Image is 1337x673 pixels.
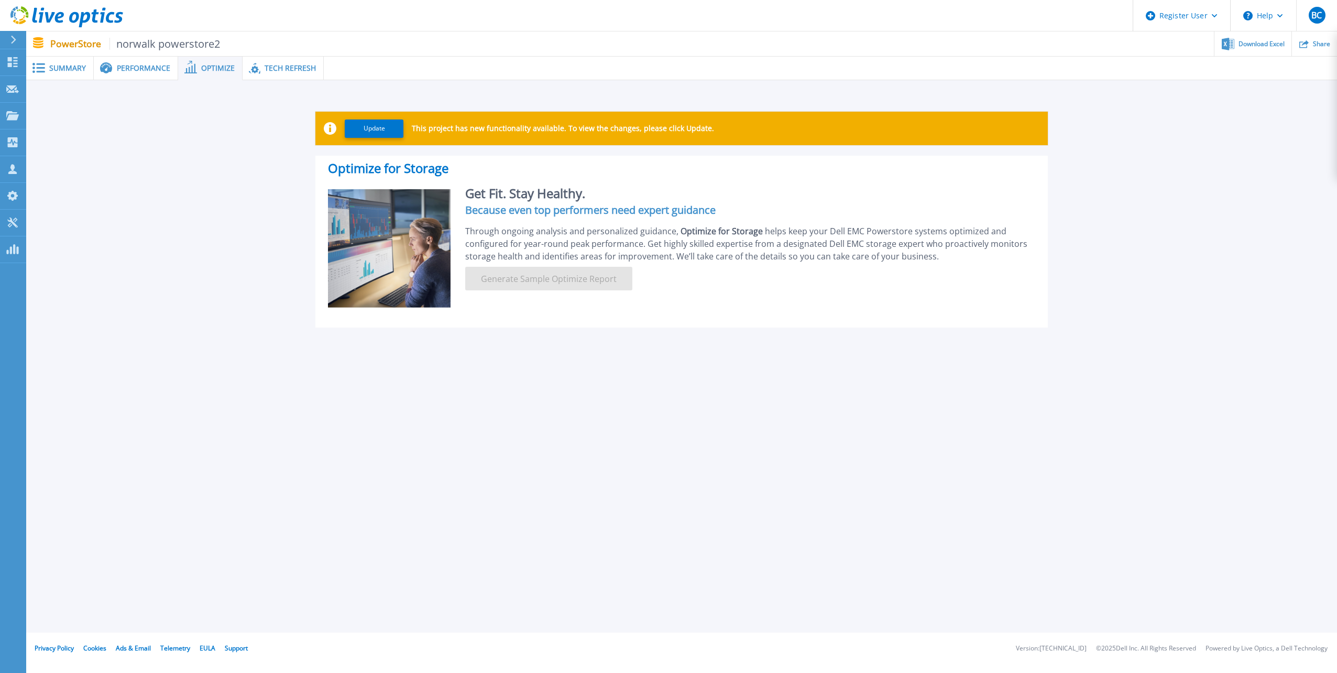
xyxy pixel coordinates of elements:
[35,644,74,653] a: Privacy Policy
[50,38,221,50] p: PowerStore
[465,225,1035,263] div: Through ongoing analysis and personalized guidance, helps keep your Dell EMC Powerstore systems o...
[465,206,1035,214] h4: Because even top performers need expert guidance
[109,38,221,50] span: norwalk powerstore2
[225,644,248,653] a: Support
[1206,645,1328,652] li: Powered by Live Optics, a Dell Technology
[117,64,170,72] span: Performance
[465,267,632,290] button: Generate Sample Optimize Report
[477,273,621,285] span: Generate Sample Optimize Report
[1311,11,1322,19] span: BC
[1313,41,1330,47] span: Share
[160,644,190,653] a: Telemetry
[200,644,215,653] a: EULA
[1239,41,1285,47] span: Download Excel
[412,124,714,133] p: This project has new functionality available. To view the changes, please click Update.
[1016,645,1087,652] li: Version: [TECHNICAL_ID]
[201,64,235,72] span: Optimize
[681,225,765,237] span: Optimize for Storage
[83,644,106,653] a: Cookies
[116,644,151,653] a: Ads & Email
[265,64,316,72] span: Tech Refresh
[328,164,1035,177] h2: Optimize for Storage
[328,189,451,309] img: Optimize Promo
[465,189,1035,198] h2: Get Fit. Stay Healthy.
[345,120,403,138] button: Update
[49,64,86,72] span: Summary
[1096,645,1196,652] li: © 2025 Dell Inc. All Rights Reserved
